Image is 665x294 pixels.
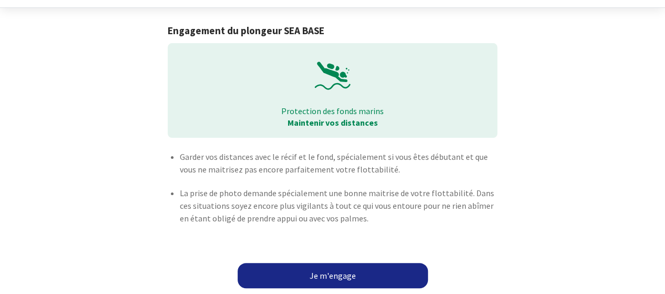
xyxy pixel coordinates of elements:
[175,105,490,117] p: Protection des fonds marins
[180,150,497,176] p: Garder vos distances avec le récif et le fond, spécialement si vous êtes débutant et que vous ne ...
[168,25,497,37] h1: Engagement du plongeur SEA BASE
[238,263,428,288] a: Je m'engage
[180,187,497,225] p: La prise de photo demande spécialement une bonne maitrise de votre flottabilité. Dans ces situati...
[288,117,378,128] strong: Maintenir vos distances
